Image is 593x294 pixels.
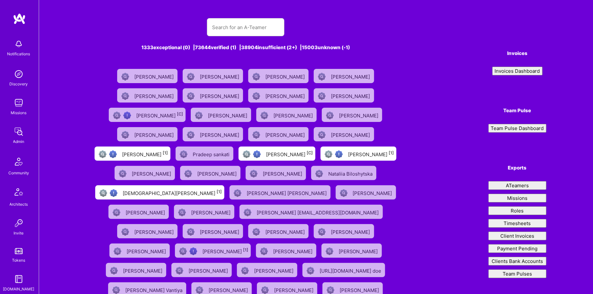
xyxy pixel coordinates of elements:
[163,150,168,155] sup: [1]
[246,222,311,241] a: Not Scrubbed[PERSON_NAME]
[327,286,334,294] img: Not Scrubbed
[86,44,405,51] div: 1333 exceptional (0) | 73644 verified (1) | 38904 insufficient (2+) | 15003 unknown (-1)
[109,150,117,158] img: High Potential User
[252,228,260,236] img: Not Scrubbed
[112,286,120,294] img: Not Scrubbed
[244,209,251,216] img: Not Scrubbed
[10,201,28,208] div: Architects
[123,188,222,197] div: [DEMOGRAPHIC_DATA][PERSON_NAME]
[253,150,261,158] img: High Potential User
[169,260,234,280] a: Not Scrubbed[PERSON_NAME]
[180,86,246,105] a: Not Scrubbed[PERSON_NAME]
[180,125,246,144] a: Not Scrubbed[PERSON_NAME]
[200,72,240,80] div: [PERSON_NAME]
[335,150,343,158] img: High Potential User
[121,228,129,236] img: Not Scrubbed
[488,206,547,215] button: Roles
[93,183,227,202] a: Not fully vettedHigh Potential User[DEMOGRAPHIC_DATA][PERSON_NAME][1]
[246,125,311,144] a: Not Scrubbed[PERSON_NAME]
[121,92,129,100] img: Not Scrubbed
[172,241,253,260] a: Not fully vettedHigh Potential User[PERSON_NAME][1]
[488,124,547,133] button: Team Pulse Dashboard
[115,86,180,105] a: Not Scrubbed[PERSON_NAME]
[12,96,25,109] img: teamwork
[237,202,385,222] a: Not Scrubbed[PERSON_NAME] [EMAIL_ADDRESS][DOMAIN_NAME]
[212,19,279,36] input: Search for an A-Teamer
[106,202,171,222] a: Not Scrubbed[PERSON_NAME]
[173,144,236,163] a: Not ScrubbedPradeep sankati
[318,144,399,163] a: Not fully vettedHigh Potential User[PERSON_NAME][1]
[318,131,326,139] img: Not Scrubbed
[180,222,246,241] a: Not Scrubbed[PERSON_NAME]
[92,144,173,163] a: Not fully vettedHigh Potential User[PERSON_NAME][1]
[132,169,172,177] div: [PERSON_NAME]
[200,130,240,138] div: [PERSON_NAME]
[234,260,300,280] a: Not Scrubbed[PERSON_NAME]
[189,266,229,274] div: [PERSON_NAME]
[193,149,231,158] div: Pradeep sankati
[178,209,186,216] img: Not Scrubbed
[243,163,309,183] a: Not Scrubbed[PERSON_NAME]
[252,73,260,81] img: Not Scrubbed
[488,67,547,75] a: Invoices Dashboard
[333,183,399,202] a: Not Scrubbed[PERSON_NAME]
[187,73,195,81] img: Not Scrubbed
[14,230,24,236] div: Invite
[12,273,25,286] img: guide book
[134,72,175,80] div: [PERSON_NAME]
[257,208,380,216] div: [PERSON_NAME] [EMAIL_ADDRESS][DOMAIN_NAME]
[134,91,175,100] div: [PERSON_NAME]
[123,112,131,119] img: High Potential User
[307,150,313,155] sup: [C]
[319,241,384,260] a: Not Scrubbed[PERSON_NAME]
[187,228,195,236] img: Not Scrubbed
[184,170,192,178] img: Not Scrubbed
[331,227,372,235] div: [PERSON_NAME]
[13,13,26,25] img: logo
[136,111,183,119] div: [PERSON_NAME]
[488,269,547,278] button: Team Pulses
[265,72,306,80] div: [PERSON_NAME]
[340,285,380,294] div: [PERSON_NAME]
[196,286,203,294] img: Not Scrubbed
[200,227,240,235] div: [PERSON_NAME]
[134,227,175,235] div: [PERSON_NAME]
[326,112,334,119] img: Not Scrubbed
[331,130,372,138] div: [PERSON_NAME]
[488,219,547,228] button: Timesheets
[115,125,180,144] a: Not Scrubbed[PERSON_NAME]
[180,66,246,86] a: Not Scrubbed[PERSON_NAME]
[488,50,547,56] h4: Invoices
[488,244,547,253] button: Payment Pending
[265,227,306,235] div: [PERSON_NAME]
[178,163,243,183] a: Not Scrubbed[PERSON_NAME]
[311,86,377,105] a: Not Scrubbed[PERSON_NAME]
[234,189,241,197] img: Not Scrubbed
[263,169,303,177] div: [PERSON_NAME]
[265,91,306,100] div: [PERSON_NAME]
[243,150,250,158] img: Not fully vetted
[488,165,547,171] h4: Exports
[311,222,377,241] a: Not Scrubbed[PERSON_NAME]
[121,73,129,81] img: Not Scrubbed
[197,169,238,177] div: [PERSON_NAME]
[241,267,249,275] img: Not Scrubbed
[176,267,183,275] img: Not Scrubbed
[236,144,318,163] a: Not fully vettedHigh Potential User[PERSON_NAME][C]
[488,194,547,202] button: Missions
[348,149,394,158] div: [PERSON_NAME]
[113,112,121,119] img: Not fully vetted
[121,131,129,139] img: Not Scrubbed
[340,189,348,197] img: Not Scrubbed
[318,228,326,236] img: Not Scrubbed
[266,149,313,158] div: [PERSON_NAME]
[7,50,30,57] div: Notifications
[318,92,326,100] img: Not Scrubbed
[318,73,326,81] img: Not Scrubbed
[115,66,180,86] a: Not Scrubbed[PERSON_NAME]
[112,163,178,183] a: Not Scrubbed[PERSON_NAME]
[12,125,25,138] img: admin teamwork
[195,112,203,119] img: Not Scrubbed
[12,257,26,264] div: Tokens
[273,246,314,255] div: [PERSON_NAME]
